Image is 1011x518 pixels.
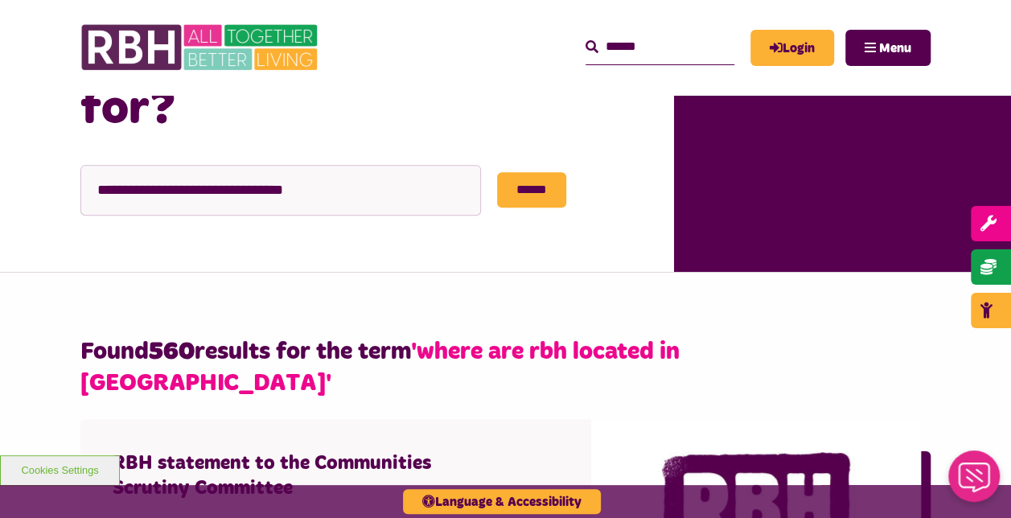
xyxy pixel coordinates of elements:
button: Navigation [845,30,931,66]
input: Search [586,30,734,64]
input: Submit button [497,172,566,208]
img: RBH [80,16,322,79]
input: Search [80,165,481,216]
button: Language & Accessibility [403,489,601,514]
h4: RBH statement to the Communities Scrutiny Committee [113,451,462,501]
iframe: Netcall Web Assistant for live chat [939,446,1011,518]
strong: 560 [149,339,195,364]
h2: Found results for the term [80,336,931,399]
a: MyRBH [750,30,834,66]
span: Menu [879,42,911,55]
span: 'where are rbh located in [GEOGRAPHIC_DATA]' [80,339,680,395]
